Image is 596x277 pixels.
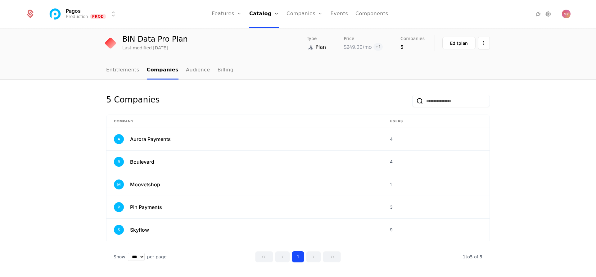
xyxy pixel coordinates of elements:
span: Skyflow [130,226,149,234]
div: 1 [390,181,482,188]
img: Skyflow [114,225,124,235]
div: 3 [390,204,482,210]
span: 5 [463,254,482,259]
img: Max Yefimovich [562,10,571,18]
span: Companies [400,36,425,41]
span: Pin Payments [130,203,162,211]
button: Editplan [442,37,476,49]
span: Prod [90,14,106,19]
a: Companies [147,61,179,79]
div: Page navigation [255,251,341,262]
span: + 1 [373,43,383,51]
a: Settings [544,10,552,18]
div: 4 [390,136,482,142]
span: per page [147,254,167,260]
button: Select action [478,37,490,49]
div: Table pagination [106,251,490,262]
span: Moovetshop [130,181,160,188]
div: Last modified [DATE] [122,45,168,51]
span: Price [344,36,354,41]
div: 5 [400,43,425,51]
select: Select page size [128,253,145,261]
div: BIN Data Pro Plan [122,35,188,43]
button: Go to first page [255,251,273,262]
span: Plan [315,43,326,51]
img: Pin Payments [114,202,124,212]
div: $249.00 /mo [344,43,372,51]
div: 4 [390,159,482,165]
span: Pagos [66,8,81,13]
img: Aurora Payments [114,134,124,144]
span: Aurora Payments [130,135,171,143]
th: Company [106,115,382,128]
button: Go to next page [306,251,321,262]
div: Production [66,13,88,20]
div: 5 Companies [106,95,160,107]
button: Select environment [50,7,117,21]
div: Edit plan [450,40,468,46]
img: Pagos [48,7,63,21]
span: 1 to 5 of [463,254,480,259]
img: Moovetshop [114,179,124,189]
button: Go to page 1 [292,251,304,262]
span: Show [114,254,125,260]
button: Go to last page [323,251,341,262]
img: Boulevard [114,157,124,167]
ul: Choose Sub Page [106,61,233,79]
th: Users [382,115,490,128]
a: Billing [218,61,234,79]
nav: Main [106,61,490,79]
a: Audience [186,61,210,79]
a: Entitlements [106,61,139,79]
a: Integrations [535,10,542,18]
button: Open user button [562,10,571,18]
button: Go to previous page [275,251,290,262]
span: Boulevard [130,158,154,166]
span: Type [307,36,317,41]
div: 9 [390,227,482,233]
